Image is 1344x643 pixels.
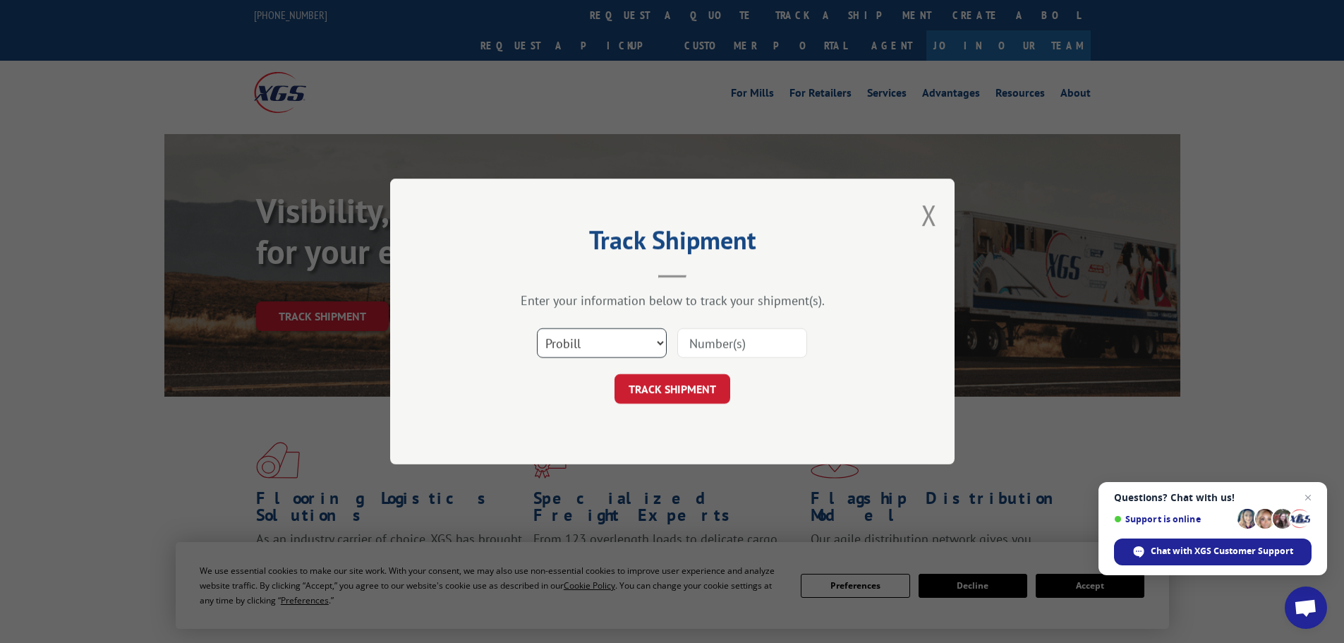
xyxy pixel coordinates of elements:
[461,230,884,257] h2: Track Shipment
[921,196,937,234] button: Close modal
[1151,545,1293,558] span: Chat with XGS Customer Support
[615,374,730,404] button: TRACK SHIPMENT
[1300,489,1316,506] span: Close chat
[1114,539,1312,565] div: Chat with XGS Customer Support
[1114,514,1233,524] span: Support is online
[1114,492,1312,503] span: Questions? Chat with us!
[461,292,884,308] div: Enter your information below to track your shipment(s).
[1285,587,1327,629] div: Open chat
[677,328,807,358] input: Number(s)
